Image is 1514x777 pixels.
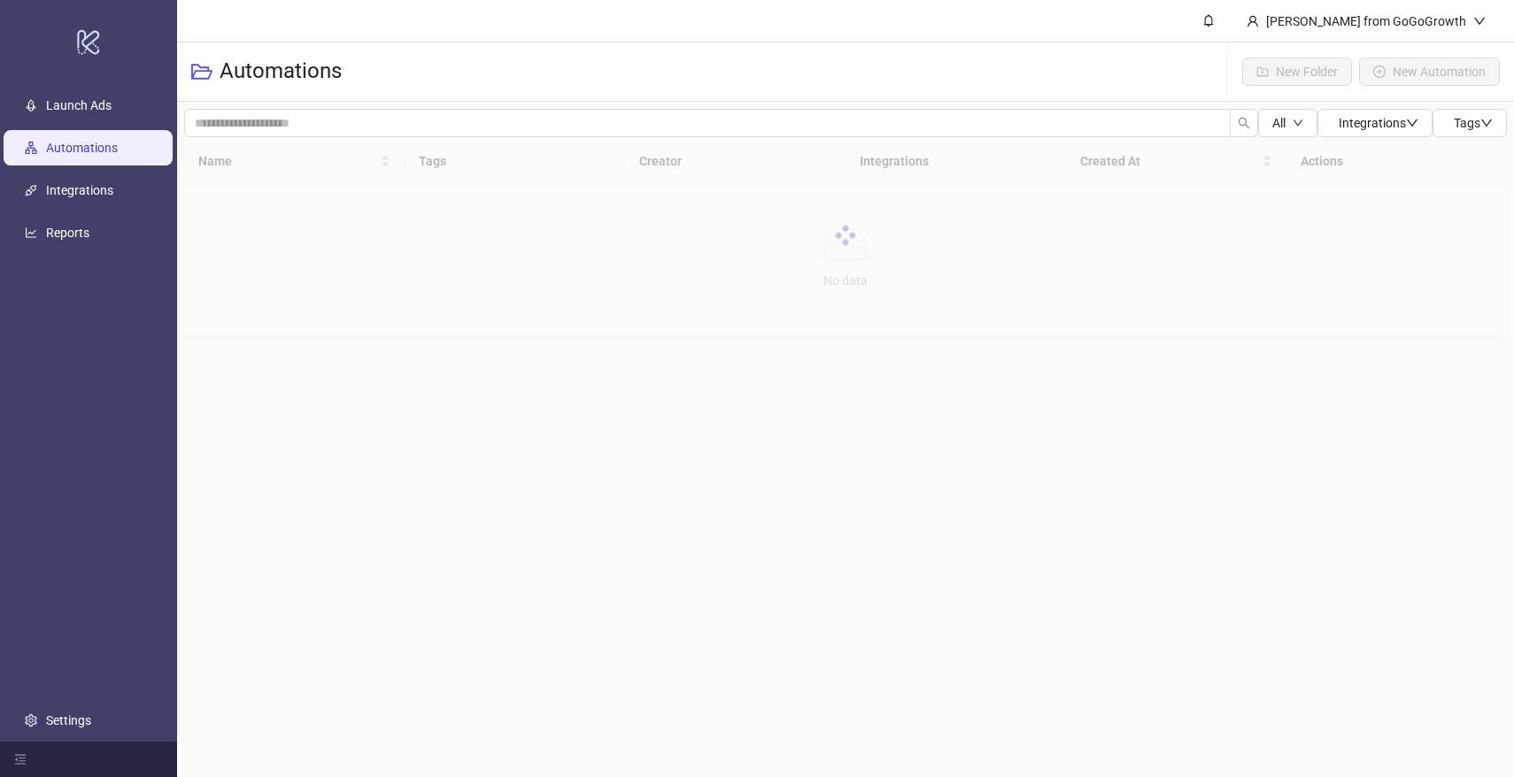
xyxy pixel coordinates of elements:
[1259,12,1473,31] div: [PERSON_NAME] from GoGoGrowth
[1202,14,1215,27] span: bell
[46,141,118,155] a: Automations
[1359,58,1500,86] button: New Automation
[1480,117,1493,129] span: down
[1454,116,1493,130] span: Tags
[1293,118,1303,128] span: down
[1406,117,1418,129] span: down
[46,226,89,240] a: Reports
[1317,109,1433,137] button: Integrationsdown
[220,58,342,86] h3: Automations
[1258,109,1317,137] button: Alldown
[1272,116,1286,130] span: All
[14,753,27,765] span: menu-fold
[1242,58,1352,86] button: New Folder
[46,98,112,112] a: Launch Ads
[1473,15,1486,27] span: down
[1339,116,1418,130] span: Integrations
[1238,117,1250,129] span: search
[1247,15,1259,27] span: user
[1433,109,1507,137] button: Tagsdown
[191,61,212,82] span: folder-open
[46,183,113,197] a: Integrations
[46,713,91,727] a: Settings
